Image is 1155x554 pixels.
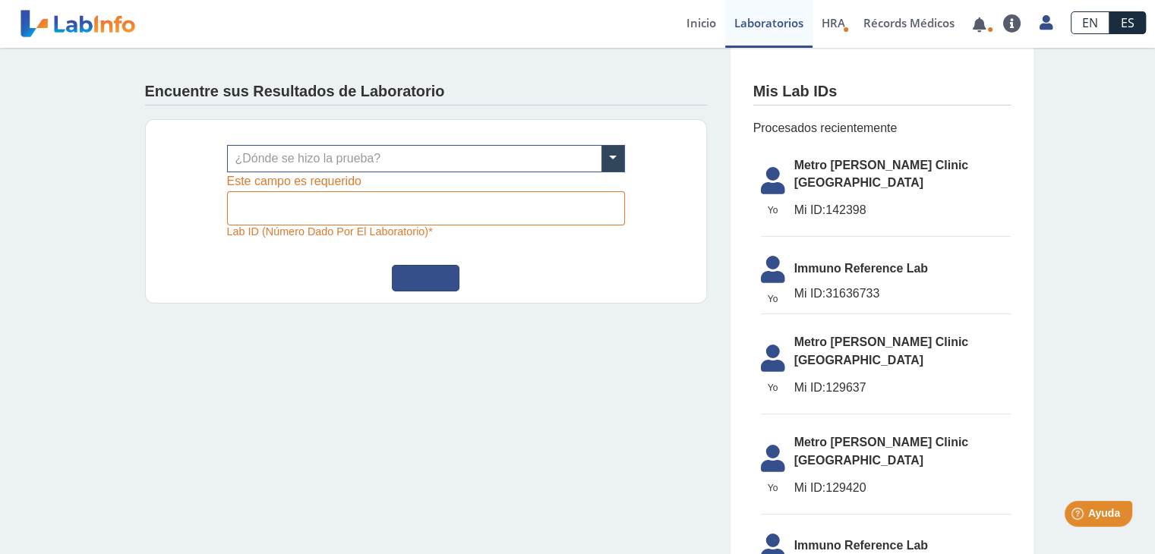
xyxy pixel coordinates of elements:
[794,201,1011,219] span: 142398
[227,225,625,238] label: Lab ID (número dado por el laboratorio)
[227,172,361,191] div: Este campo es requerido
[794,433,1011,470] span: Metro [PERSON_NAME] Clinic [GEOGRAPHIC_DATA]
[822,15,845,30] span: HRA
[753,119,1011,137] span: Procesados recientemente
[1109,11,1146,34] a: ES
[752,481,794,495] span: Yo
[794,285,1011,303] span: 31636733
[752,381,794,395] span: Yo
[794,381,826,394] span: Mi ID:
[753,83,838,101] h4: Mis Lab IDs
[1020,495,1138,537] iframe: Help widget launcher
[752,203,794,217] span: Yo
[794,333,1011,370] span: Metro [PERSON_NAME] Clinic [GEOGRAPHIC_DATA]
[794,203,826,216] span: Mi ID:
[794,479,1011,497] span: 129420
[752,292,794,306] span: Yo
[1071,11,1109,34] a: EN
[392,265,460,291] button: Continuar
[794,379,1011,397] span: 129637
[794,260,1011,278] span: Immuno Reference Lab
[794,481,826,494] span: Mi ID:
[145,83,445,101] h4: Encuentre sus Resultados de Laboratorio
[794,156,1011,193] span: Metro [PERSON_NAME] Clinic [GEOGRAPHIC_DATA]
[794,287,826,300] span: Mi ID:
